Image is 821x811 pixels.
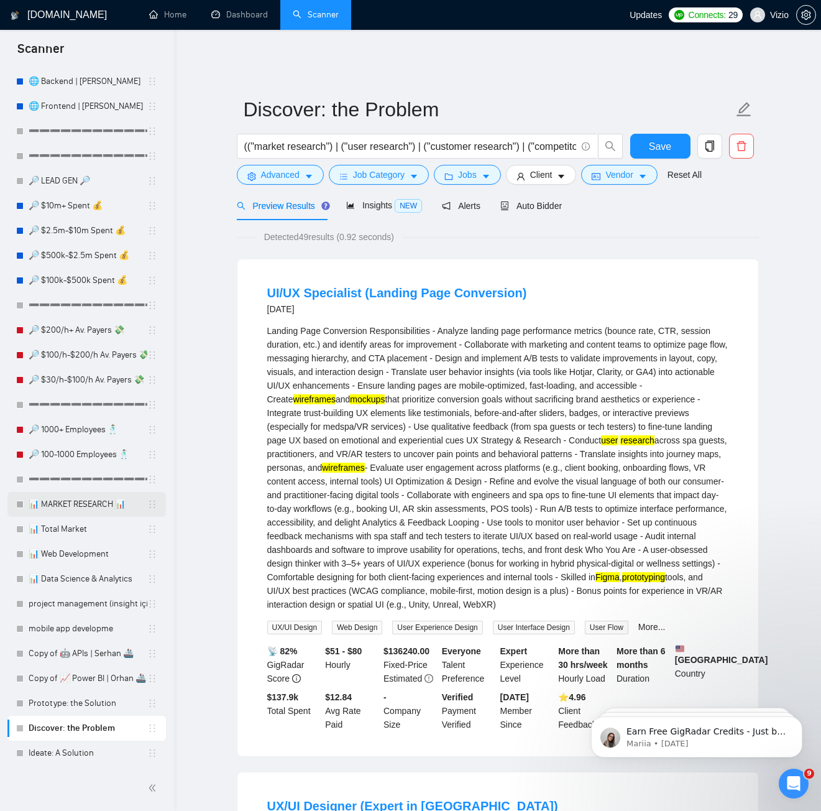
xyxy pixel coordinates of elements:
span: holder [147,649,157,659]
div: Landing Page Conversion Responsibilities - Analyze landing page performance metrics (bounce rate,... [267,324,728,611]
li: Ideate: A Solution [7,741,166,766]
span: notification [442,202,451,210]
span: Jobs [458,168,477,182]
li: 📊 Data Science & Analytics [7,567,166,591]
span: holder [147,251,157,261]
a: ➖➖➖➖➖➖➖➖➖➖➖➖➖➖➖➖➖➖➖ [29,119,147,144]
a: 📊 Data Science & Analytics [29,567,147,591]
div: Avg Rate Paid [323,690,381,731]
a: 🔎 LEAD GEN 🔎 [29,169,147,193]
li: mobile app developme [7,616,166,641]
b: 📡 82% [267,646,298,656]
span: Vendor [605,168,633,182]
a: 🔎 $200/h+ Av. Payers 💸 [29,318,147,343]
span: robot [500,202,509,210]
span: idcard [592,172,600,181]
span: info-circle [292,674,301,683]
a: UI/UX Specialist (Landing Page Conversion) [267,286,527,300]
span: user [753,11,762,19]
div: Payment Verified [439,690,498,731]
span: bars [339,172,348,181]
div: Talent Preference [439,644,498,685]
span: Alerts [442,201,480,211]
li: 🔎 $2.5m-$10m Spent 💰 [7,218,166,243]
span: holder [147,723,157,733]
span: 😃 [147,374,165,399]
mark: mockups [350,394,385,404]
div: Company Size [381,690,439,731]
a: homeHome [149,9,186,20]
span: Detected 49 results (0.92 seconds) [255,230,403,244]
li: 🔎 $30/h-$100/h Av. Payers 💸 [7,368,166,392]
button: Expand window [217,5,241,29]
img: upwork-logo.png [674,10,684,20]
span: User Experience Design [392,621,482,634]
a: 🔎 $500k-$2.5m Spent 💰 [29,243,147,268]
a: 🔎 $30/h-$100/h Av. Payers 💸 [29,368,147,392]
li: 🔎 LEAD GEN 🔎 [7,169,166,193]
li: Copy of 🤖 APIs | Serhan 🚢 [7,641,166,666]
span: holder [147,524,157,534]
a: Prototype: the Solution [29,691,147,716]
li: 🔎 $10m+ Spent 💰 [7,193,166,218]
div: Did this answer your question? [15,361,234,375]
span: UX/UI Design [267,621,323,634]
button: go back [8,5,32,29]
span: edit [736,101,752,118]
li: Discover: the Problem [7,716,166,741]
a: 🔎 1000+ Employees 🕺🏻 [29,417,147,442]
span: Save [649,139,671,154]
a: project management (insight için) [29,591,147,616]
button: folderJobscaret-down [434,165,501,185]
div: Total Spent [265,690,323,731]
a: 🔎 100-1000 Employees 🕺🏻 [29,442,147,467]
span: Advanced [261,168,300,182]
span: Client [530,168,553,182]
li: 🔎 $100k-$500k Spent 💰 [7,268,166,293]
mark: wireframes [293,394,336,404]
span: holder [147,176,157,186]
span: setting [247,172,256,181]
span: holder [147,350,157,360]
span: holder [147,400,157,410]
a: ➖➖➖➖➖➖➖➖➖➖➖➖➖➖➖➖➖➖➖ [29,392,147,417]
span: holder [147,599,157,609]
span: holder [147,76,157,86]
li: ➖➖➖➖➖➖➖➖➖➖➖➖➖➖➖➖➖➖➖ [7,467,166,492]
img: 🇺🇸 [676,644,684,653]
a: Ideate: A Solution [29,741,147,766]
li: 🌐 Frontend | Bera [7,94,166,119]
button: userClientcaret-down [506,165,577,185]
div: Fixed-Price [381,644,439,685]
span: caret-down [557,172,566,181]
li: 🔎 $500k-$2.5m Spent 💰 [7,243,166,268]
span: user [516,172,525,181]
button: Save [630,134,690,159]
div: Experience Level [498,644,556,685]
a: 🔎 $2.5m-$10m Spent 💰 [29,218,147,243]
mark: Figma [595,572,620,582]
span: Insights [346,200,422,210]
button: barsJob Categorycaret-down [329,165,429,185]
span: smiley reaction [140,374,173,399]
span: double-left [148,782,160,794]
div: Client Feedback [556,690,614,731]
span: Preview Results [237,201,326,211]
button: copy [697,134,722,159]
b: $ 136240.00 [383,646,429,656]
a: 🔎 $100k-$500k Spent 💰 [29,268,147,293]
button: search [598,134,623,159]
div: Hourly Load [556,644,614,685]
span: disappointed reaction [76,374,108,399]
span: 9 [804,769,814,779]
li: 🌐 Backend | Bera [7,69,166,94]
span: holder [147,226,157,236]
li: 📊 Web Development [7,542,166,567]
a: Copy of 📈 Power BI | Orhan 🚢 [29,666,147,691]
span: Web Design [332,621,382,634]
div: [DATE] [267,302,527,317]
a: Discover: the Problem [29,716,147,741]
span: caret-down [410,172,418,181]
span: setting [797,10,815,20]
